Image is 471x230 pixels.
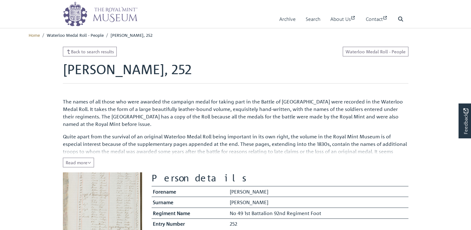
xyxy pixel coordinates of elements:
[111,32,153,38] span: [PERSON_NAME], 252
[29,32,40,38] a: Home
[228,218,408,229] td: 252
[63,2,138,26] img: logo_wide.png
[459,103,471,138] a: Would you like to provide feedback?
[152,186,228,197] th: Forename
[47,32,104,38] span: Waterloo Medal Roll - People
[462,108,469,134] span: Feedback
[330,10,356,28] a: About Us
[63,133,407,170] span: Quite apart from the survival of an original Waterloo Medal Roll being important in its own right...
[152,197,228,208] th: Surname
[306,10,320,28] a: Search
[63,158,94,167] button: Read all of the content
[152,172,408,184] h2: Person details
[343,47,408,56] a: Waterloo Medal Roll - People
[366,10,388,28] a: Contact
[228,197,408,208] td: [PERSON_NAME]
[228,208,408,218] td: No 49 1st Battalion 92nd Regiment Foot
[152,208,228,218] th: Regiment Name
[66,160,91,165] span: Read more
[279,10,296,28] a: Archive
[63,47,117,56] a: Back to search results
[63,61,408,83] h1: [PERSON_NAME], 252
[152,218,228,229] th: Entry Number
[228,186,408,197] td: [PERSON_NAME]
[63,98,403,127] span: The names of all those who were awarded the campaign medal for taking part in the Battle of [GEOG...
